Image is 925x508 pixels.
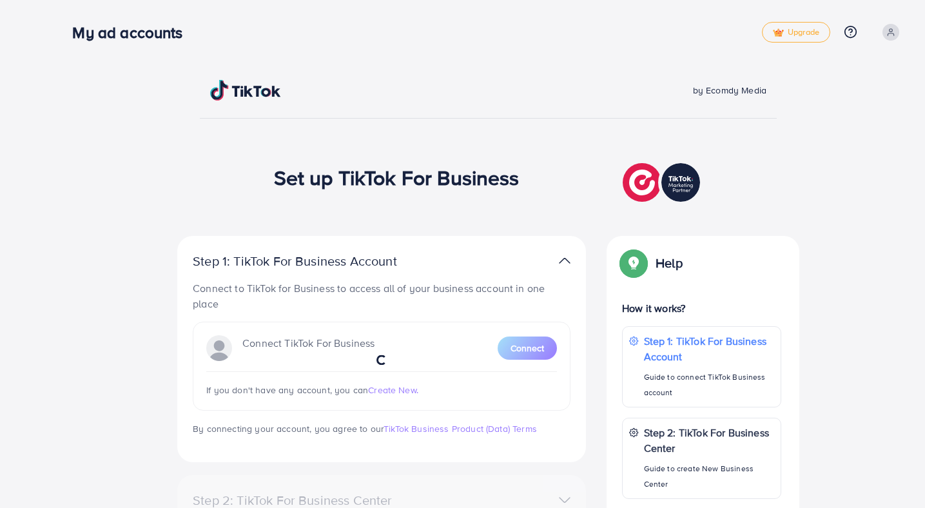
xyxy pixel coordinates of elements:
p: Guide to create New Business Center [644,461,774,492]
img: tick [773,28,784,37]
p: Step 2: TikTok For Business Center [644,425,774,456]
p: Step 1: TikTok For Business Account [644,333,774,364]
a: tickUpgrade [762,22,830,43]
h3: My ad accounts [72,23,193,42]
p: Step 1: TikTok For Business Account [193,253,438,269]
img: TikTok partner [559,251,570,270]
span: Upgrade [773,28,819,37]
p: How it works? [622,300,781,316]
p: Guide to connect TikTok Business account [644,369,774,400]
img: Popup guide [622,251,645,275]
img: TikTok [210,80,281,101]
span: by Ecomdy Media [693,84,766,97]
p: Help [656,255,683,271]
h1: Set up TikTok For Business [274,165,520,190]
img: TikTok partner [623,160,703,205]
